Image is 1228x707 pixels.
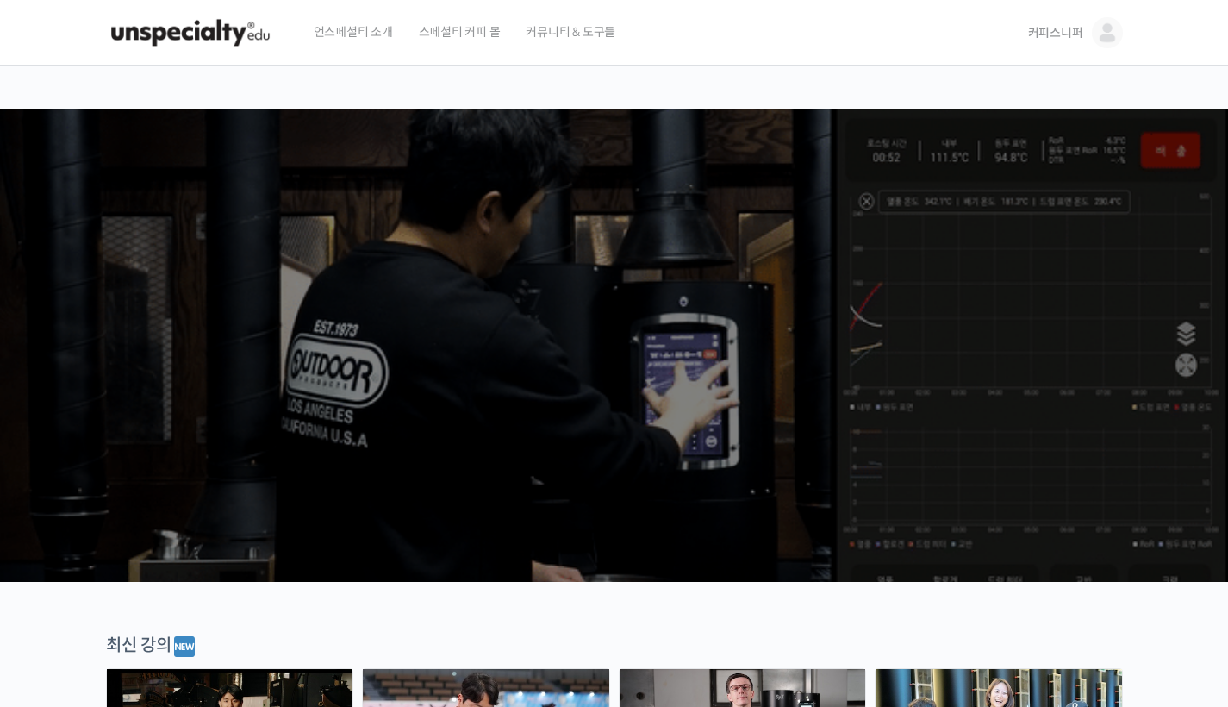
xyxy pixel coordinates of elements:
[174,636,195,657] img: 🆕
[1028,25,1083,41] span: 커피스니퍼
[17,264,1212,351] p: [PERSON_NAME]을 다하는 당신을 위해, 최고와 함께 만든 커피 클래스
[17,359,1212,383] p: 시간과 장소에 구애받지 않고, 검증된 커리큘럼으로
[106,634,1123,660] div: 최신 강의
